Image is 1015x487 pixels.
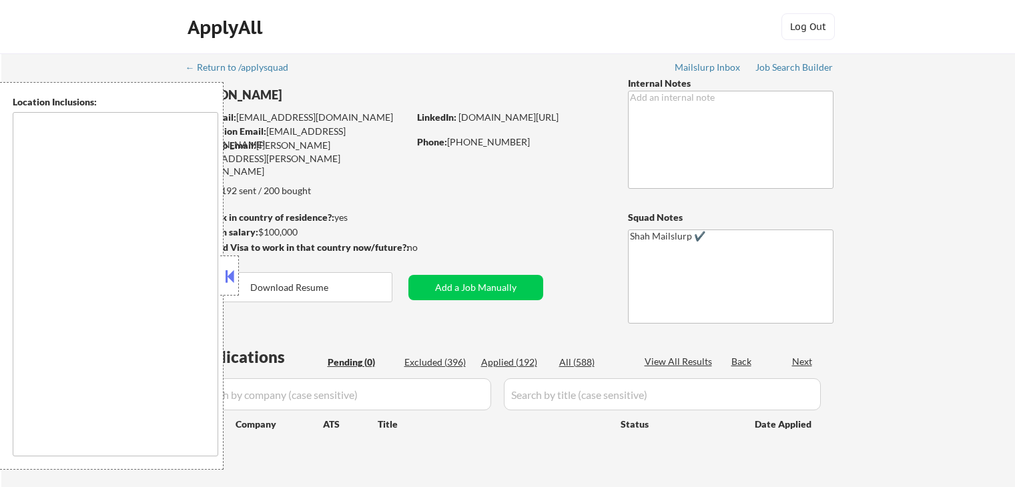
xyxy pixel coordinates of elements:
[328,356,394,369] div: Pending (0)
[186,184,408,197] div: 192 sent / 200 bought
[417,135,606,149] div: [PHONE_NUMBER]
[323,418,378,431] div: ATS
[781,13,835,40] button: Log Out
[559,356,626,369] div: All (588)
[407,241,445,254] div: no
[187,272,392,302] button: Download Resume
[188,125,408,151] div: [EMAIL_ADDRESS][DOMAIN_NAME]
[408,275,543,300] button: Add a Job Manually
[628,77,833,90] div: Internal Notes
[187,87,461,103] div: [PERSON_NAME]
[417,111,456,123] strong: LinkedIn:
[13,95,218,109] div: Location Inclusions:
[188,111,408,124] div: [EMAIL_ADDRESS][DOMAIN_NAME]
[645,355,716,368] div: View All Results
[621,412,735,436] div: Status
[236,418,323,431] div: Company
[186,63,301,72] div: ← Return to /applysquad
[481,356,548,369] div: Applied (192)
[628,211,833,224] div: Squad Notes
[187,241,409,253] strong: Will need Visa to work in that country now/future?:
[731,355,753,368] div: Back
[187,139,408,178] div: [PERSON_NAME][EMAIL_ADDRESS][PERSON_NAME][DOMAIN_NAME]
[378,418,608,431] div: Title
[186,211,334,223] strong: Can work in country of residence?:
[755,63,833,72] div: Job Search Builder
[191,378,491,410] input: Search by company (case sensitive)
[186,211,404,224] div: yes
[188,16,266,39] div: ApplyAll
[404,356,471,369] div: Excluded (396)
[417,136,447,147] strong: Phone:
[186,225,408,239] div: $100,000
[675,63,741,72] div: Mailslurp Inbox
[755,418,813,431] div: Date Applied
[504,378,821,410] input: Search by title (case sensitive)
[191,349,323,365] div: Applications
[186,62,301,75] a: ← Return to /applysquad
[675,62,741,75] a: Mailslurp Inbox
[792,355,813,368] div: Next
[458,111,559,123] a: [DOMAIN_NAME][URL]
